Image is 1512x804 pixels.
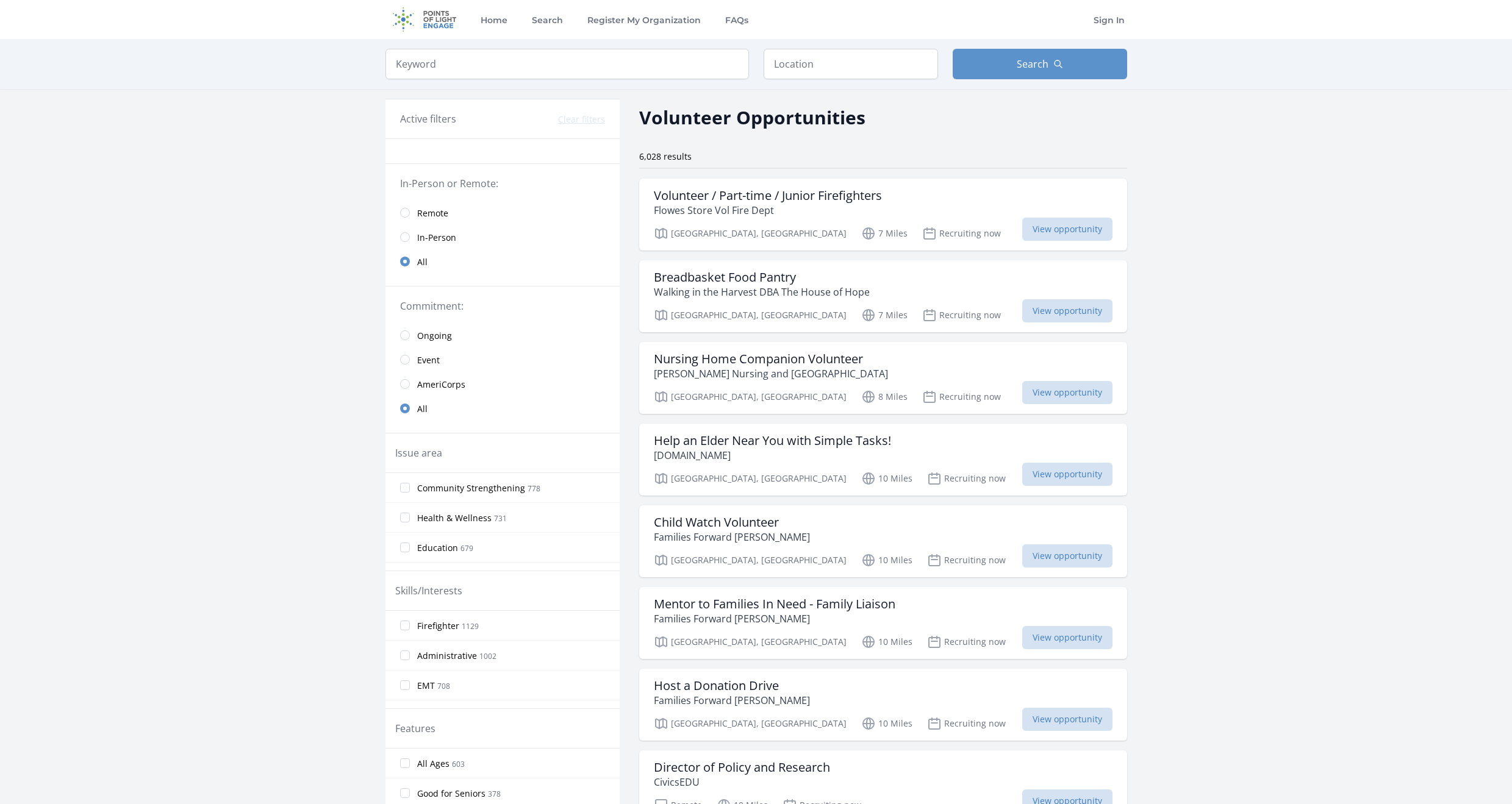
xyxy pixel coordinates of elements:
[861,390,908,404] p: 8 Miles
[400,543,410,552] input: Education 679
[488,789,501,799] span: 378
[1022,626,1113,649] span: View opportunity
[1022,218,1113,241] span: View opportunity
[953,49,1127,79] button: Search
[654,760,830,775] h3: Director of Policy and Research
[400,483,410,493] input: Community Strengthening 778
[385,396,620,421] a: All
[417,256,428,268] span: All
[639,587,1127,659] a: Mentor to Families In Need - Family Liaison Families Forward [PERSON_NAME] [GEOGRAPHIC_DATA], [GE...
[654,693,810,708] p: Families Forward [PERSON_NAME]
[654,390,847,404] p: [GEOGRAPHIC_DATA], [GEOGRAPHIC_DATA]
[639,342,1127,414] a: Nursing Home Companion Volunteer [PERSON_NAME] Nursing and [GEOGRAPHIC_DATA] [GEOGRAPHIC_DATA], [...
[639,260,1127,332] a: Breadbasket Food Pantry Walking in the Harvest DBA The House of Hope [GEOGRAPHIC_DATA], [GEOGRAPH...
[654,285,870,299] p: Walking in the Harvest DBA The House of Hope
[400,621,410,630] input: Firefighter 1129
[385,372,620,396] a: AmeriCorps
[654,366,888,381] p: [PERSON_NAME] Nursing and [GEOGRAPHIC_DATA]
[639,424,1127,496] a: Help an Elder Near You with Simple Tasks! [DOMAIN_NAME] [GEOGRAPHIC_DATA], [GEOGRAPHIC_DATA] 10 M...
[654,471,847,486] p: [GEOGRAPHIC_DATA], [GEOGRAPHIC_DATA]
[528,483,540,494] span: 778
[861,471,912,486] p: 10 Miles
[654,448,891,463] p: [DOMAIN_NAME]
[639,505,1127,577] a: Child Watch Volunteer Families Forward [PERSON_NAME] [GEOGRAPHIC_DATA], [GEOGRAPHIC_DATA] 10 Mile...
[861,635,912,649] p: 10 Miles
[927,635,1006,649] p: Recruiting now
[1022,381,1113,404] span: View opportunity
[927,716,1006,731] p: Recruiting now
[654,775,830,789] p: CivicsEDU
[385,225,620,249] a: In-Person
[395,583,462,598] legend: Skills/Interests
[922,308,1001,322] p: Recruiting now
[417,379,465,391] span: AmeriCorps
[1022,299,1113,322] span: View opportunity
[400,513,410,522] input: Health & Wellness 731
[764,49,938,79] input: Location
[400,176,605,191] legend: In-Person or Remote:
[654,553,847,567] p: [GEOGRAPHIC_DATA], [GEOGRAPHIC_DATA]
[400,112,456,126] h3: Active filters
[385,249,620,274] a: All
[400,650,410,660] input: Administrative 1002
[654,716,847,731] p: [GEOGRAPHIC_DATA], [GEOGRAPHIC_DATA]
[861,716,912,731] p: 10 Miles
[385,201,620,225] a: Remote
[437,681,450,691] span: 708
[417,758,450,770] span: All Ages
[1022,463,1113,486] span: View opportunity
[654,678,810,693] h3: Host a Donation Drive
[417,354,440,366] span: Event
[460,543,473,553] span: 679
[861,226,908,241] p: 7 Miles
[385,323,620,347] a: Ongoing
[639,104,865,131] h2: Volunteer Opportunities
[395,446,442,460] legend: Issue area
[861,308,908,322] p: 7 Miles
[400,680,410,690] input: EMT 708
[400,758,410,768] input: All Ages 603
[479,651,496,661] span: 1002
[922,226,1001,241] p: Recruiting now
[654,515,810,530] h3: Child Watch Volunteer
[922,390,1001,404] p: Recruiting now
[558,113,605,126] button: Clear filters
[1022,708,1113,731] span: View opportunity
[400,788,410,798] input: Good for Seniors 378
[927,553,1006,567] p: Recruiting now
[1017,57,1048,71] span: Search
[417,207,448,219] span: Remote
[639,669,1127,741] a: Host a Donation Drive Families Forward [PERSON_NAME] [GEOGRAPHIC_DATA], [GEOGRAPHIC_DATA] 10 Mile...
[385,49,749,79] input: Keyword
[861,553,912,567] p: 10 Miles
[927,471,1006,486] p: Recruiting now
[654,597,895,611] h3: Mentor to Families In Need - Family Liaison
[385,347,620,372] a: Event
[654,226,847,241] p: [GEOGRAPHIC_DATA], [GEOGRAPHIC_DATA]
[654,635,847,649] p: [GEOGRAPHIC_DATA], [GEOGRAPHIC_DATA]
[417,482,525,494] span: Community Strengthening
[417,232,456,244] span: In-Person
[654,270,870,285] h3: Breadbasket Food Pantry
[654,611,895,626] p: Families Forward [PERSON_NAME]
[639,151,692,162] span: 6,028 results
[639,179,1127,251] a: Volunteer / Part-time / Junior Firefighters Flowes Store Vol Fire Dept [GEOGRAPHIC_DATA], [GEOGRA...
[1022,544,1113,567] span: View opportunity
[417,788,485,800] span: Good for Seniors
[494,513,507,524] span: 731
[654,352,888,366] h3: Nursing Home Companion Volunteer
[654,308,847,322] p: [GEOGRAPHIC_DATA], [GEOGRAPHIC_DATA]
[417,403,428,415] span: All
[654,188,882,203] h3: Volunteer / Part-time / Junior Firefighters
[395,721,435,736] legend: Features
[417,680,435,692] span: EMT
[417,650,477,662] span: Administrative
[400,299,605,313] legend: Commitment:
[417,542,458,554] span: Education
[654,530,810,544] p: Families Forward [PERSON_NAME]
[417,512,492,524] span: Health & Wellness
[462,621,479,631] span: 1129
[417,330,452,342] span: Ongoing
[654,203,882,218] p: Flowes Store Vol Fire Dept
[654,433,891,448] h3: Help an Elder Near You with Simple Tasks!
